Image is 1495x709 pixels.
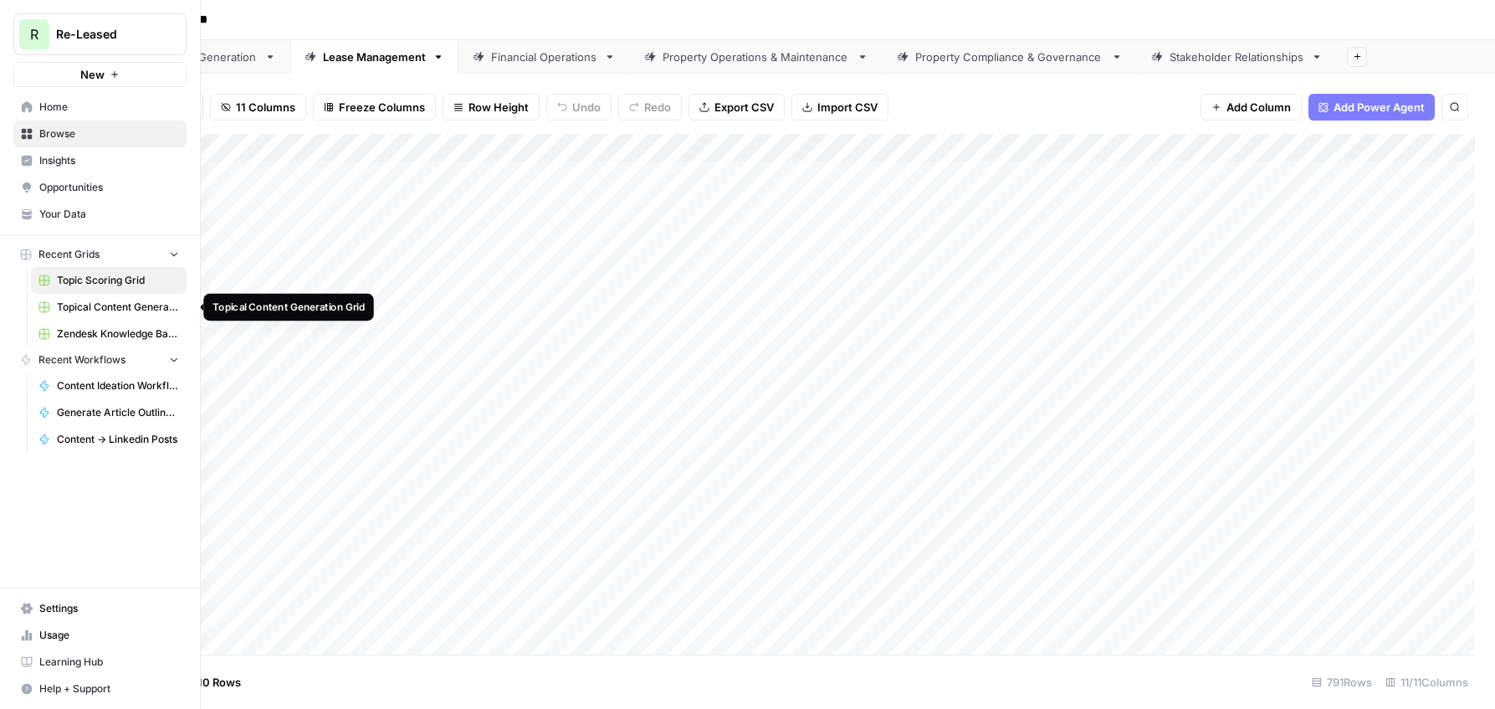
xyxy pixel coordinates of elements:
[39,126,179,141] span: Browse
[546,94,612,121] button: Undo
[630,40,883,74] a: Property Operations & Maintenance
[39,628,179,643] span: Usage
[13,622,187,649] a: Usage
[57,300,179,315] span: Topical Content Generation Grid
[13,242,187,267] button: Recent Grids
[1308,94,1435,121] button: Add Power Agent
[13,121,187,147] a: Browse
[468,99,529,116] span: Row Height
[39,601,179,616] span: Settings
[39,681,179,696] span: Help + Support
[714,99,774,116] span: Export CSV
[38,352,125,367] span: Recent Workflows
[572,99,601,116] span: Undo
[57,432,179,447] span: Content -> Linkedin Posts
[13,676,187,702] button: Help + Support
[39,100,179,115] span: Home
[39,180,179,195] span: Opportunities
[57,273,179,288] span: Topic Scoring Grid
[31,321,187,347] a: Zendesk Knowledge Base Update
[1201,94,1302,121] button: Add Column
[57,326,179,342] span: Zendesk Knowledge Base Update
[13,201,187,228] a: Your Data
[689,94,785,121] button: Export CSV
[31,399,187,426] a: Generate Article Outline + Deep Research
[313,94,436,121] button: Freeze Columns
[443,94,540,121] button: Row Height
[56,26,157,43] span: Re-Leased
[39,153,179,168] span: Insights
[1305,669,1379,696] div: 791 Rows
[210,94,306,121] button: 11 Columns
[57,405,179,420] span: Generate Article Outline + Deep Research
[31,372,187,399] a: Content Ideation Workflow
[290,40,458,74] a: Lease Management
[618,94,682,121] button: Redo
[13,649,187,676] a: Learning Hub
[31,426,187,453] a: Content -> Linkedin Posts
[1379,669,1475,696] div: 11/11 Columns
[1226,99,1291,116] span: Add Column
[339,99,425,116] span: Freeze Columns
[323,49,426,65] div: Lease Management
[13,13,187,55] button: Workspace: Re-Leased
[13,595,187,622] a: Settings
[458,40,630,74] a: Financial Operations
[1137,40,1337,74] a: Stakeholder Relationships
[1334,99,1425,116] span: Add Power Agent
[57,378,179,393] span: Content Ideation Workflow
[174,674,241,691] span: Add 10 Rows
[915,49,1104,65] div: Property Compliance & Governance
[80,66,105,83] span: New
[644,99,671,116] span: Redo
[39,207,179,222] span: Your Data
[663,49,850,65] div: Property Operations & Maintenance
[38,247,100,262] span: Recent Grids
[30,24,38,44] span: R
[1170,49,1304,65] div: Stakeholder Relationships
[13,94,187,121] a: Home
[817,99,878,116] span: Import CSV
[491,49,597,65] div: Financial Operations
[236,99,295,116] span: 11 Columns
[39,655,179,670] span: Learning Hub
[13,347,187,372] button: Recent Workflows
[13,147,187,174] a: Insights
[13,62,187,87] button: New
[13,174,187,201] a: Opportunities
[31,267,187,294] a: Topic Scoring Grid
[31,294,187,321] a: Topical Content Generation Grid
[212,300,365,315] div: Topical Content Generation Grid
[883,40,1137,74] a: Property Compliance & Governance
[791,94,888,121] button: Import CSV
